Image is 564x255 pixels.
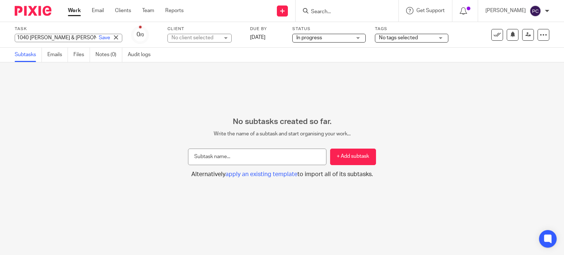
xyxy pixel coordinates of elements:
img: svg%3E [529,5,541,17]
a: Files [73,48,90,62]
label: Status [292,26,366,32]
span: In progress [296,35,322,40]
input: Subtask name... [188,149,326,165]
a: Email [92,7,104,14]
a: Notes (0) [95,48,122,62]
a: Work [68,7,81,14]
span: apply an existing template [225,171,297,177]
label: Task [15,26,122,32]
small: /0 [140,33,144,37]
a: Reports [165,7,184,14]
label: Due by [250,26,283,32]
p: [PERSON_NAME] [485,7,526,14]
label: Client [167,26,241,32]
h2: No subtasks created so far. [188,117,376,127]
p: Write the name of a subtask and start organising your work... [188,130,376,138]
div: No client selected [171,34,219,41]
a: Clients [115,7,131,14]
input: Search [310,9,376,15]
label: Tags [375,26,448,32]
span: Get Support [416,8,445,13]
a: Save [99,34,110,41]
a: Team [142,7,154,14]
div: 0 [137,30,144,39]
a: Subtasks [15,48,42,62]
div: 1040 DIDDI, VENKATA P. &amp; RIVAS-DIDDI, FANNY C. [15,34,122,42]
a: Emails [47,48,68,62]
button: Alternativelyapply an existing templateto import all of its subtasks. [188,171,376,178]
span: [DATE] [250,35,265,40]
a: Audit logs [128,48,156,62]
img: Pixie [15,6,51,16]
span: No tags selected [379,35,418,40]
button: + Add subtask [330,149,376,165]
